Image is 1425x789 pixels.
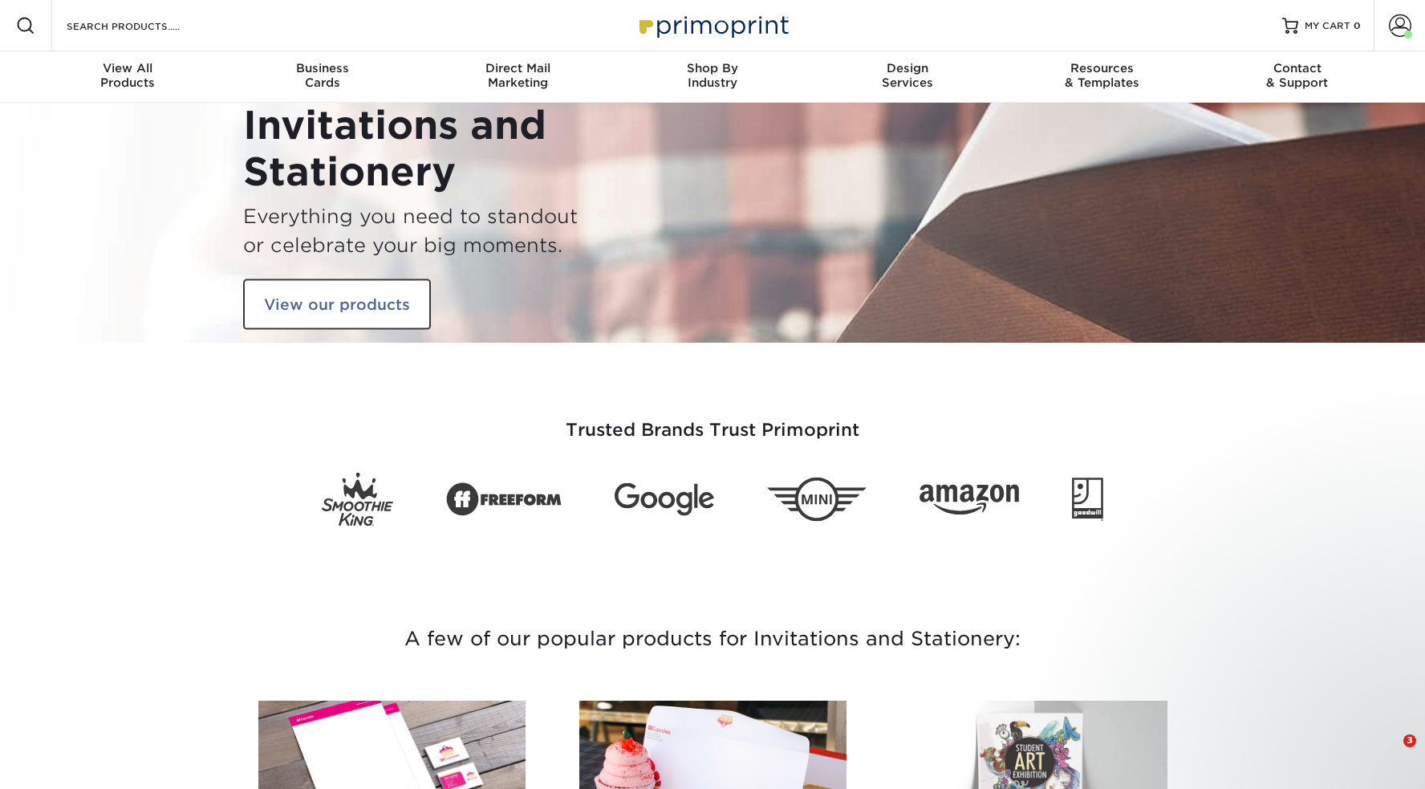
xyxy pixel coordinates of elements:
[30,51,225,103] a: View AllProducts
[615,61,810,75] span: Shop By
[810,51,1005,103] a: DesignServices
[1305,19,1350,33] span: MY CART
[1354,20,1361,31] span: 0
[322,473,393,527] img: Smoothie King
[615,61,810,90] div: Industry
[1403,734,1416,747] span: 3
[1072,478,1103,521] img: Goodwill
[632,8,793,43] img: Primoprint
[446,474,562,525] img: Freeform
[1200,51,1395,103] a: Contact& Support
[1005,61,1200,90] div: & Templates
[1200,61,1395,75] span: Contact
[810,61,1005,90] div: Services
[1370,734,1409,773] iframe: Intercom live chat
[810,61,1005,75] span: Design
[1200,61,1395,90] div: & Support
[615,51,810,103] a: Shop ByIndustry
[1005,51,1200,103] a: Resources& Templates
[65,16,221,35] input: SEARCH PRODUCTS.....
[243,381,1182,460] h3: Trusted Brands Trust Primoprint
[4,740,136,783] iframe: Google Customer Reviews
[225,61,420,90] div: Cards
[767,478,867,522] img: Mini
[1005,61,1200,75] span: Resources
[243,103,700,195] h1: Invitations and Stationery
[243,584,1182,694] h3: A few of our popular products for Invitations and Stationery:
[225,61,420,75] span: Business
[420,51,615,103] a: Direct MailMarketing
[243,201,700,259] h3: Everything you need to standout or celebrate your big moments.
[920,484,1019,514] img: Amazon
[243,279,431,330] a: View our products
[30,61,225,90] div: Products
[420,61,615,90] div: Marketing
[225,51,420,103] a: BusinessCards
[420,61,615,75] span: Direct Mail
[615,483,714,516] img: Google
[30,61,225,75] span: View All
